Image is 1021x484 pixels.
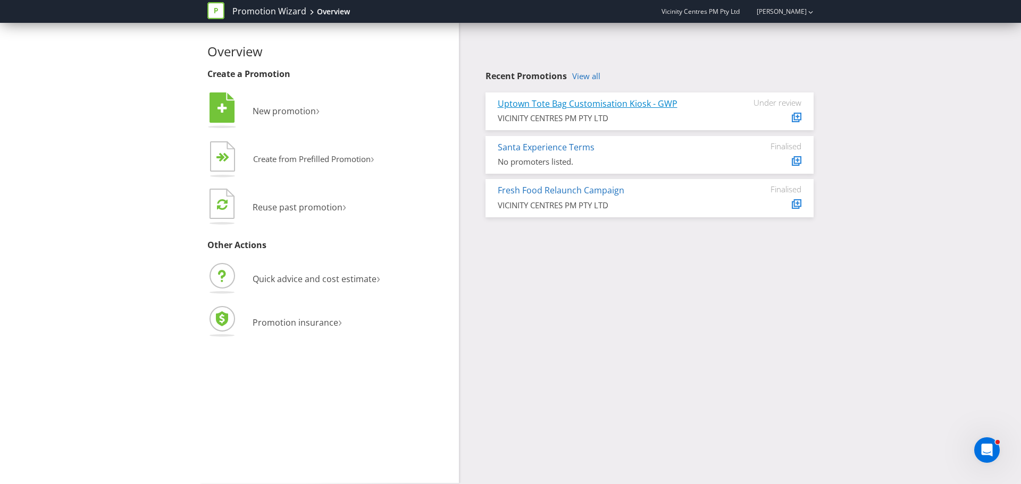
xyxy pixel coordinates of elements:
[217,103,227,114] tspan: 
[253,105,316,117] span: New promotion
[316,101,320,118] span: ›
[223,152,230,163] tspan: 
[662,7,740,16] span: Vicinity Centres PM Pty Ltd
[207,139,375,181] button: Create from Prefilled Promotion›
[498,98,677,109] a: Uptown Tote Bag Customisation Kiosk - GWP
[342,197,346,215] span: ›
[253,201,342,213] span: Reuse past promotion
[253,154,371,164] span: Create from Prefilled Promotion
[207,317,342,328] a: Promotion insurance›
[338,312,342,330] span: ›
[217,198,228,210] tspan: 
[207,241,451,250] h3: Other Actions
[376,269,380,286] span: ›
[498,156,722,167] div: No promoters listed.
[498,113,722,124] div: VICINITY CENTRES PM PTY LTD
[498,184,624,196] a: Fresh Food Relaunch Campaign
[253,273,376,285] span: Quick advice and cost estimate
[232,5,306,18] a: Promotion Wizard
[498,141,595,153] a: Santa Experience Terms
[207,45,451,58] h2: Overview
[974,437,1000,463] iframe: Intercom live chat
[498,200,722,211] div: VICINITY CENTRES PM PTY LTD
[253,317,338,328] span: Promotion insurance
[738,184,801,194] div: Finalised
[746,7,807,16] a: [PERSON_NAME]
[572,72,600,81] a: View all
[371,150,374,166] span: ›
[207,273,380,285] a: Quick advice and cost estimate›
[738,141,801,151] div: Finalised
[738,98,801,107] div: Under review
[486,70,567,82] span: Recent Promotions
[317,6,350,17] div: Overview
[207,70,451,79] h3: Create a Promotion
